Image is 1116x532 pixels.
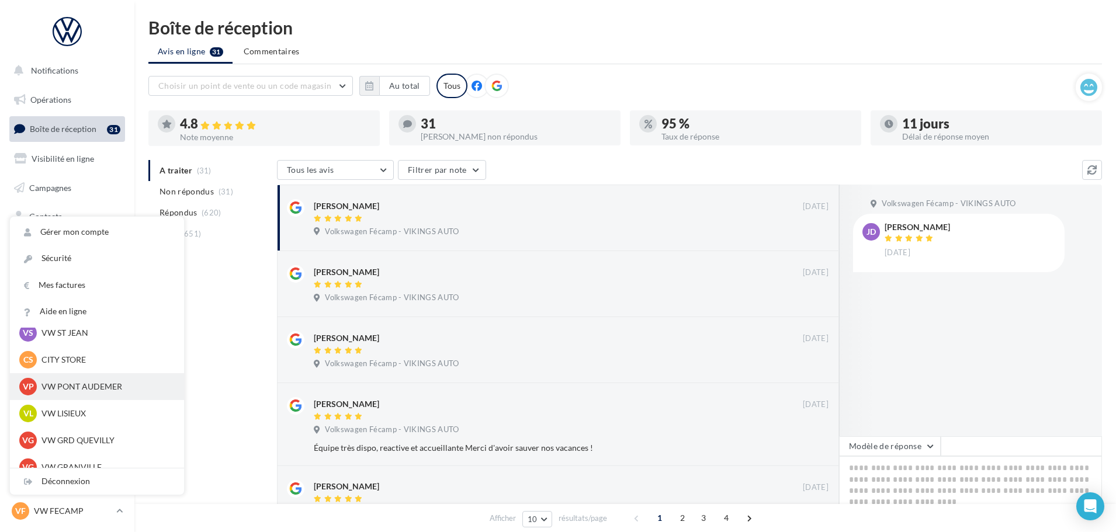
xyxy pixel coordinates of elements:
[803,267,829,278] span: [DATE]
[10,272,184,298] a: Mes factures
[803,399,829,410] span: [DATE]
[41,327,170,339] p: VW ST JEAN
[882,199,1016,209] span: Volkswagen Fécamp - VIKINGS AUTO
[359,76,430,96] button: Au total
[202,208,221,217] span: (620)
[325,359,459,369] span: Volkswagen Fécamp - VIKINGS AUTO
[803,201,829,212] span: [DATE]
[30,95,71,105] span: Opérations
[287,165,334,175] span: Tous les avis
[7,58,123,83] button: Notifications
[29,182,71,192] span: Campagnes
[694,509,713,527] span: 3
[325,227,459,237] span: Volkswagen Fécamp - VIKINGS AUTO
[182,229,202,238] span: (651)
[160,186,214,197] span: Non répondus
[23,408,33,419] span: VL
[7,331,127,365] a: Campagnes DataOnDemand
[902,133,1093,141] div: Délai de réponse moyen
[10,298,184,325] a: Aide en ligne
[902,117,1093,130] div: 11 jours
[22,434,34,446] span: VG
[29,211,62,221] span: Contacts
[398,160,486,180] button: Filtrer par note
[7,147,127,171] a: Visibilité en ligne
[325,293,459,303] span: Volkswagen Fécamp - VIKINGS AUTO
[41,354,170,366] p: CITY STORE
[7,263,127,287] a: Calendrier
[107,125,120,134] div: 31
[10,219,184,245] a: Gérer mon compte
[528,514,538,524] span: 10
[885,248,910,258] span: [DATE]
[314,398,379,410] div: [PERSON_NAME]
[325,425,459,435] span: Volkswagen Fécamp - VIKINGS AUTO
[180,117,370,131] div: 4.8
[32,154,94,164] span: Visibilité en ligne
[421,133,611,141] div: [PERSON_NAME] non répondus
[41,381,170,392] p: VW PONT AUDEMER
[7,204,127,229] a: Contacts
[160,207,197,218] span: Répondus
[650,509,669,527] span: 1
[41,461,170,473] p: VW GRANVILLE
[23,381,34,392] span: VP
[41,434,170,446] p: VW GRD QUEVILLY
[30,124,96,134] span: Boîte de réception
[673,509,692,527] span: 2
[180,133,370,141] div: Note moyenne
[277,160,394,180] button: Tous les avis
[436,74,467,98] div: Tous
[314,200,379,212] div: [PERSON_NAME]
[1076,492,1104,520] div: Open Intercom Messenger
[7,176,127,200] a: Campagnes
[7,234,127,258] a: Médiathèque
[522,511,552,527] button: 10
[314,332,379,344] div: [PERSON_NAME]
[803,482,829,493] span: [DATE]
[31,65,78,75] span: Notifications
[219,187,233,196] span: (31)
[7,88,127,112] a: Opérations
[23,327,33,339] span: VS
[314,481,379,492] div: [PERSON_NAME]
[717,509,736,527] span: 4
[867,226,876,238] span: JD
[839,436,941,456] button: Modèle de réponse
[661,117,852,130] div: 95 %
[314,442,753,454] div: Équipe très dispo, reactive et accueillante Merci d'avoir sauver nos vacances !
[34,505,112,517] p: VW FECAMP
[148,76,353,96] button: Choisir un point de vente ou un code magasin
[15,505,26,517] span: VF
[490,513,516,524] span: Afficher
[10,245,184,272] a: Sécurité
[7,291,127,326] a: PLV et print personnalisable
[148,19,1102,36] div: Boîte de réception
[23,354,33,366] span: CS
[559,513,607,524] span: résultats/page
[9,500,125,522] a: VF VW FECAMP
[158,81,331,91] span: Choisir un point de vente ou un code magasin
[22,461,34,473] span: VG
[803,333,829,344] span: [DATE]
[10,468,184,495] div: Déconnexion
[421,117,611,130] div: 31
[7,116,127,141] a: Boîte de réception31
[41,408,170,419] p: VW LISIEUX
[661,133,852,141] div: Taux de réponse
[314,266,379,278] div: [PERSON_NAME]
[379,76,430,96] button: Au total
[885,223,950,231] div: [PERSON_NAME]
[244,46,300,57] span: Commentaires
